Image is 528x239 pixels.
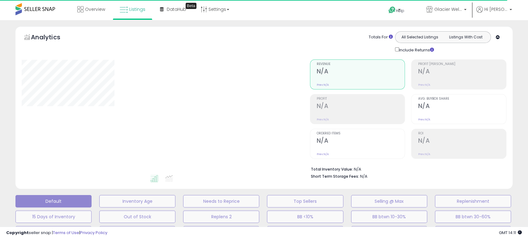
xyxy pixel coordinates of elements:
[53,230,79,236] a: Terms of Use
[435,226,511,238] button: OOS 30 Days
[183,195,259,207] button: Needs to Reprice
[311,167,353,172] b: Total Inventory Value:
[351,211,427,223] button: BB btwn 10-30%
[435,195,511,207] button: Replenishment
[129,6,145,12] span: Listings
[435,211,511,223] button: BB btwn 30-60%
[99,226,175,238] button: Less than 5 FBA Comp
[499,230,522,236] span: 2025-09-11 14:11 GMT
[418,68,506,76] h2: N/A
[418,118,430,121] small: Prev: N/A
[397,33,443,41] button: All Selected Listings
[418,97,506,101] span: Avg. Buybox Share
[418,137,506,146] h2: N/A
[351,195,427,207] button: Selling @ Max
[317,102,405,111] h2: N/A
[99,195,175,207] button: Inventory Age
[6,230,29,236] strong: Copyright
[80,230,107,236] a: Privacy Policy
[186,3,196,9] div: Tooltip anchor
[351,226,427,238] button: OOS 7 Days
[418,132,506,135] span: ROI
[311,174,359,179] b: Short Term Storage Fees:
[317,83,329,87] small: Prev: N/A
[317,63,405,66] span: Revenue
[15,211,92,223] button: 15 Days of Inventory
[267,211,343,223] button: BB <10%
[183,226,259,238] button: More than 15 FBA
[384,2,416,20] a: Help
[267,195,343,207] button: Top Sellers
[396,8,404,13] span: Help
[317,152,329,156] small: Prev: N/A
[418,83,430,87] small: Prev: N/A
[443,33,489,41] button: Listings With Cost
[311,165,502,172] li: N/A
[476,6,512,20] a: Hi [PERSON_NAME]
[434,6,462,12] span: Glacier Wellness
[388,6,396,14] i: Get Help
[418,102,506,111] h2: N/A
[15,226,92,238] button: BB btwn 61-100%
[317,132,405,135] span: Ordered Items
[317,68,405,76] h2: N/A
[418,63,506,66] span: Profit [PERSON_NAME]
[317,97,405,101] span: Profit
[390,46,441,53] div: Include Returns
[183,211,259,223] button: Replens 2
[85,6,105,12] span: Overview
[167,6,186,12] span: DataHub
[31,33,72,43] h5: Analytics
[484,6,508,12] span: Hi [PERSON_NAME]
[418,152,430,156] small: Prev: N/A
[6,230,107,236] div: seller snap | |
[317,137,405,146] h2: N/A
[317,118,329,121] small: Prev: N/A
[99,211,175,223] button: Out of Stock
[267,226,343,238] button: Need to repric 5/22
[369,34,393,40] div: Totals For
[15,195,92,207] button: Default
[360,173,367,179] span: N/A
